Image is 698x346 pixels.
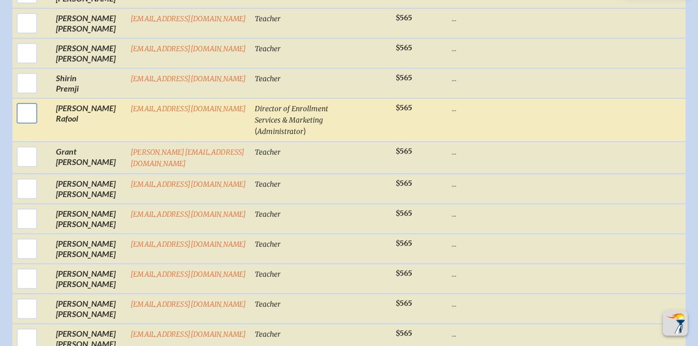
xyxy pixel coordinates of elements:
[257,127,303,136] span: Administrator
[452,103,546,113] p: ...
[130,44,246,53] a: [EMAIL_ADDRESS][DOMAIN_NAME]
[452,178,546,189] p: ...
[52,294,126,324] td: [PERSON_NAME] [PERSON_NAME]
[255,44,281,53] span: Teacher
[255,104,328,125] span: Director of Enrollment Services & Marketing
[396,103,412,112] span: $565
[52,38,126,68] td: [PERSON_NAME] [PERSON_NAME]
[396,13,412,22] span: $565
[52,234,126,264] td: [PERSON_NAME] [PERSON_NAME]
[130,330,246,339] a: [EMAIL_ADDRESS][DOMAIN_NAME]
[452,238,546,249] p: ...
[255,148,281,157] span: Teacher
[396,239,412,248] span: $565
[130,14,246,23] a: [EMAIL_ADDRESS][DOMAIN_NAME]
[255,330,281,339] span: Teacher
[255,210,281,219] span: Teacher
[130,74,246,83] a: [EMAIL_ADDRESS][DOMAIN_NAME]
[396,179,412,188] span: $565
[396,147,412,156] span: $565
[52,8,126,38] td: [PERSON_NAME] [PERSON_NAME]
[255,270,281,279] span: Teacher
[130,104,246,113] a: [EMAIL_ADDRESS][DOMAIN_NAME]
[452,268,546,279] p: ...
[255,300,281,309] span: Teacher
[396,299,412,308] span: $565
[452,13,546,23] p: ...
[52,98,126,142] td: [PERSON_NAME] Rafool
[130,210,246,219] a: [EMAIL_ADDRESS][DOMAIN_NAME]
[52,68,126,98] td: Shirin Premji
[52,142,126,174] td: Grant [PERSON_NAME]
[255,126,257,136] span: (
[130,240,246,249] a: [EMAIL_ADDRESS][DOMAIN_NAME]
[255,240,281,249] span: Teacher
[130,270,246,279] a: [EMAIL_ADDRESS][DOMAIN_NAME]
[452,208,546,219] p: ...
[52,174,126,204] td: [PERSON_NAME] [PERSON_NAME]
[452,73,546,83] p: ...
[52,264,126,294] td: [PERSON_NAME] [PERSON_NAME]
[663,311,688,336] button: Scroll Top
[396,329,412,338] span: $565
[452,328,546,339] p: ...
[396,73,412,82] span: $565
[452,146,546,157] p: ...
[665,313,686,334] img: To the top
[396,43,412,52] span: $565
[130,148,245,168] a: [PERSON_NAME][EMAIL_ADDRESS][DOMAIN_NAME]
[255,74,281,83] span: Teacher
[452,298,546,309] p: ...
[255,14,281,23] span: Teacher
[130,300,246,309] a: [EMAIL_ADDRESS][DOMAIN_NAME]
[255,180,281,189] span: Teacher
[52,204,126,234] td: [PERSON_NAME] [PERSON_NAME]
[452,43,546,53] p: ...
[396,209,412,218] span: $565
[303,126,306,136] span: )
[396,269,412,278] span: $565
[130,180,246,189] a: [EMAIL_ADDRESS][DOMAIN_NAME]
